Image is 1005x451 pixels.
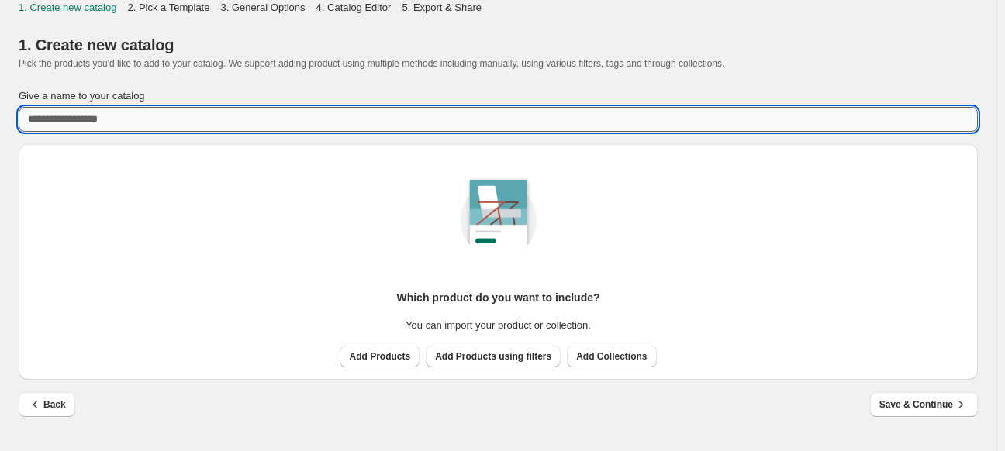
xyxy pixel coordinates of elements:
span: 3. General Options [220,2,305,13]
span: Save & Continue [879,397,969,412]
span: 2. Pick a Template [127,2,209,13]
span: Pick the products you'd like to add to your catalog. We support adding product using multiple met... [19,58,724,69]
span: Add Products [349,350,410,363]
button: Back [19,392,75,417]
span: 5. Export & Share [402,2,482,13]
span: Add Collections [576,350,647,363]
span: 1. Create new catalog [19,2,116,13]
span: Add Products using filters [435,350,551,363]
span: 1. Create new catalog [19,36,174,53]
button: Add Products using filters [426,346,561,367]
button: Add Collections [567,346,656,367]
p: You can import your product or collection. [406,318,591,333]
span: Back [28,397,66,412]
img: createCatalogImage [456,157,541,273]
span: 4. Catalog Editor [316,2,392,13]
button: Add Products [340,346,420,367]
button: Save & Continue [870,392,978,417]
span: Give a name to your catalog [19,90,145,102]
h2: Which product do you want to include? [396,290,599,305]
